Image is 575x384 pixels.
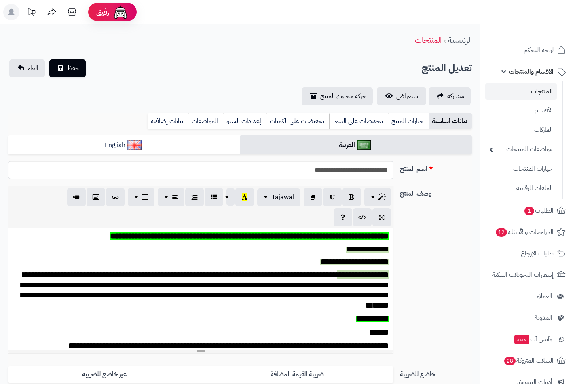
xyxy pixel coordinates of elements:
a: خيارات المنتج [388,113,429,129]
a: الطلبات1 [485,201,570,220]
a: المدونة [485,308,570,327]
a: العربية [240,135,472,155]
a: تحديثات المنصة [21,4,42,22]
a: طلبات الإرجاع [485,244,570,263]
span: جديد [514,335,529,344]
a: المنتجات [485,83,557,100]
img: ai-face.png [112,4,129,20]
a: الغاء [9,59,45,77]
span: حفظ [67,63,79,73]
a: العملاء [485,287,570,306]
a: استعراض [377,87,426,105]
span: الأقسام والمنتجات [509,66,554,77]
label: وصف المنتج [397,186,475,198]
a: لوحة التحكم [485,40,570,60]
a: المنتجات [415,34,442,46]
a: المواصفات [188,113,223,129]
img: English [127,140,142,150]
span: حركة مخزون المنتج [320,91,366,101]
label: خاضع للضريبة [397,366,475,379]
span: مشاركه [447,91,464,101]
a: إعدادات السيو [223,113,266,129]
span: 12 [496,228,507,237]
a: مشاركه [429,87,471,105]
button: حفظ [49,59,86,77]
a: السلات المتروكة28 [485,351,570,370]
span: السلات المتروكة [503,355,554,366]
label: غير خاضع للضريبه [8,366,201,383]
a: الماركات [485,121,557,139]
span: 28 [504,357,516,365]
a: وآتس آبجديد [485,329,570,349]
img: العربية [357,140,371,150]
span: العملاء [537,291,552,302]
a: الأقسام [485,102,557,119]
a: بيانات أساسية [429,113,472,129]
span: الطلبات [524,205,554,216]
a: المراجعات والأسئلة12 [485,222,570,242]
span: Tajawal [272,192,294,202]
a: مواصفات المنتجات [485,141,557,158]
a: حركة مخزون المنتج [302,87,373,105]
label: ضريبة القيمة المضافة [201,366,394,383]
span: رفيق [96,7,109,17]
span: المراجعات والأسئلة [495,226,554,238]
a: تخفيضات على الكميات [266,113,329,129]
a: إشعارات التحويلات البنكية [485,265,570,285]
a: الملفات الرقمية [485,179,557,197]
span: وآتس آب [514,333,552,345]
a: خيارات المنتجات [485,160,557,177]
span: إشعارات التحويلات البنكية [492,269,554,281]
h2: تعديل المنتج [422,60,472,76]
button: Tajawal [257,188,300,206]
span: 1 [524,207,534,215]
a: الرئيسية [448,34,472,46]
span: الغاء [28,63,38,73]
a: بيانات إضافية [148,113,188,129]
a: تخفيضات على السعر [329,113,388,129]
img: logo-2.png [520,23,567,40]
span: طلبات الإرجاع [521,248,554,259]
span: استعراض [396,91,420,101]
span: لوحة التحكم [524,44,554,56]
label: اسم المنتج [397,161,475,174]
a: English [8,135,240,155]
span: المدونة [535,312,552,323]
